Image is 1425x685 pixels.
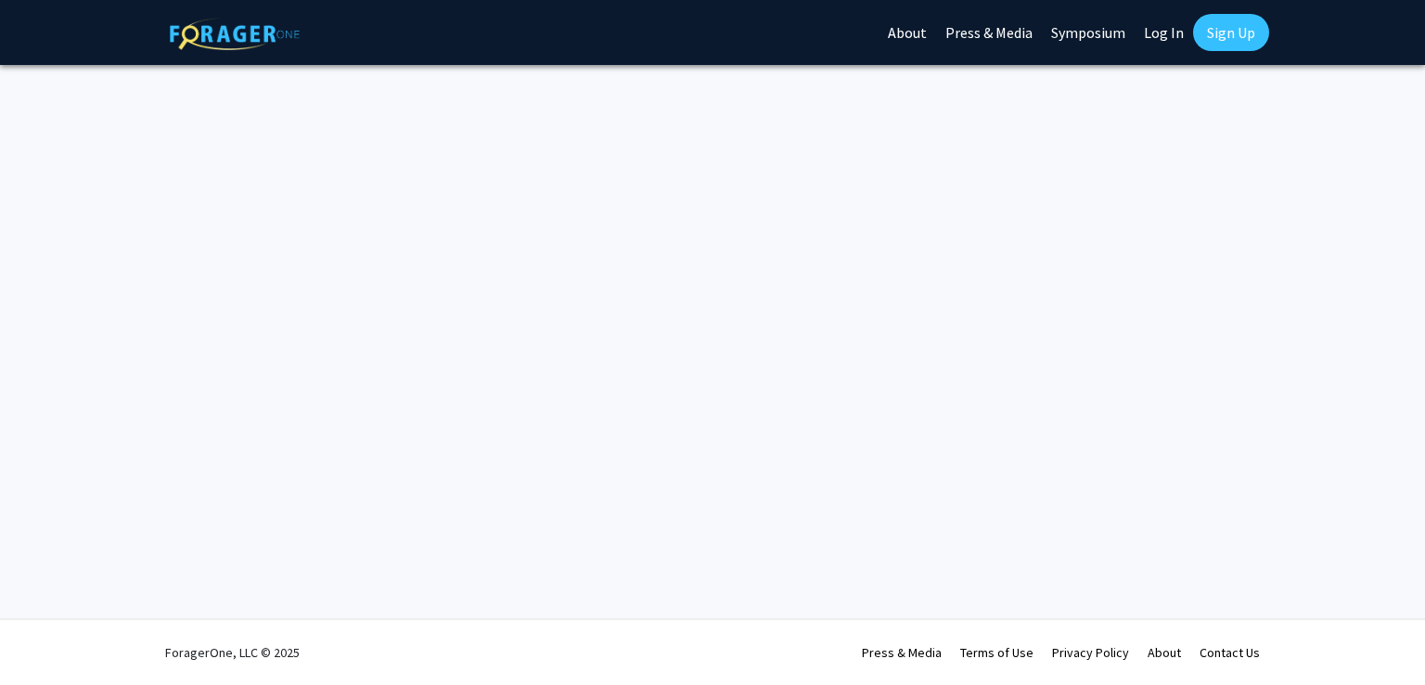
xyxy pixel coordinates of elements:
[1052,644,1129,661] a: Privacy Policy
[1200,644,1260,661] a: Contact Us
[165,620,300,685] div: ForagerOne, LLC © 2025
[1148,644,1181,661] a: About
[960,644,1033,661] a: Terms of Use
[1193,14,1269,51] a: Sign Up
[170,18,300,50] img: ForagerOne Logo
[862,644,942,661] a: Press & Media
